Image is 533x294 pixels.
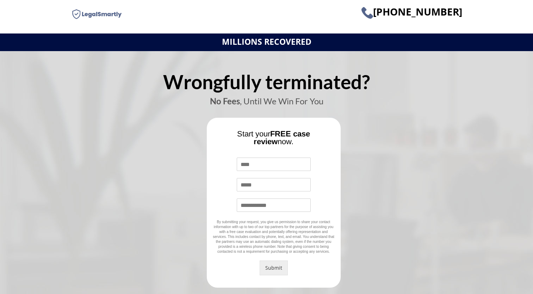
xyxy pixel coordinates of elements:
[361,10,462,17] a: [PHONE_NUMBER]
[71,97,462,111] div: , Until We Win For You
[254,129,310,146] b: FREE case review
[213,220,334,253] span: By submitting your request, you give us permission to share your contact information with up to t...
[210,96,240,106] b: No Fees
[71,72,462,97] div: Wrongfully terminated?
[222,36,311,47] strong: MILLIONS RECOVERED
[260,261,288,275] button: Submit
[212,130,335,151] div: Start your now.
[361,5,462,18] span: [PHONE_NUMBER]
